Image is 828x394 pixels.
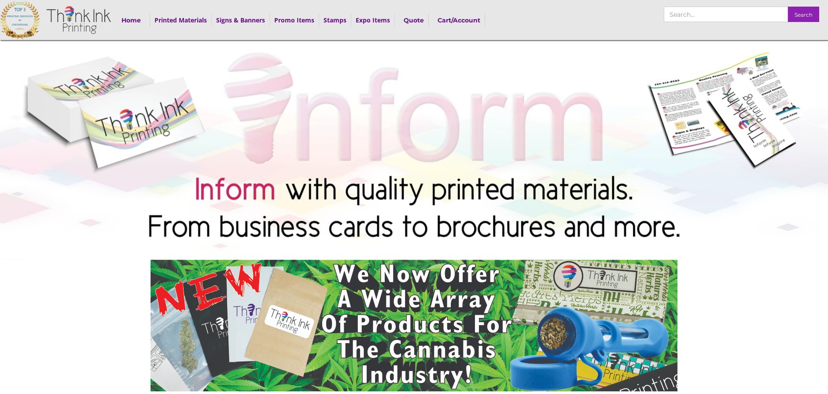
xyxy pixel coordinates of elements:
strong: Quote [404,16,424,24]
a: Promo Items [274,16,314,24]
a: Printed Materials [155,16,207,24]
a: Home [119,14,150,27]
div: Expo Items [351,14,395,27]
a: Cart/Account [433,14,485,27]
div: Signs & Banners [212,14,270,27]
a: Stamps [324,16,346,24]
a: Expo Items [356,16,390,24]
div: Printed Materials [150,14,212,27]
input: Search [788,7,819,22]
strong: Cart/Account [438,16,480,24]
div: Stamps [319,14,351,27]
div: Promo Items [270,14,319,27]
input: Search… [664,7,788,22]
a: Signs & Banners [216,16,265,24]
div: next slide [793,26,828,391]
strong: Home [121,16,141,24]
a: Quote [399,14,429,27]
